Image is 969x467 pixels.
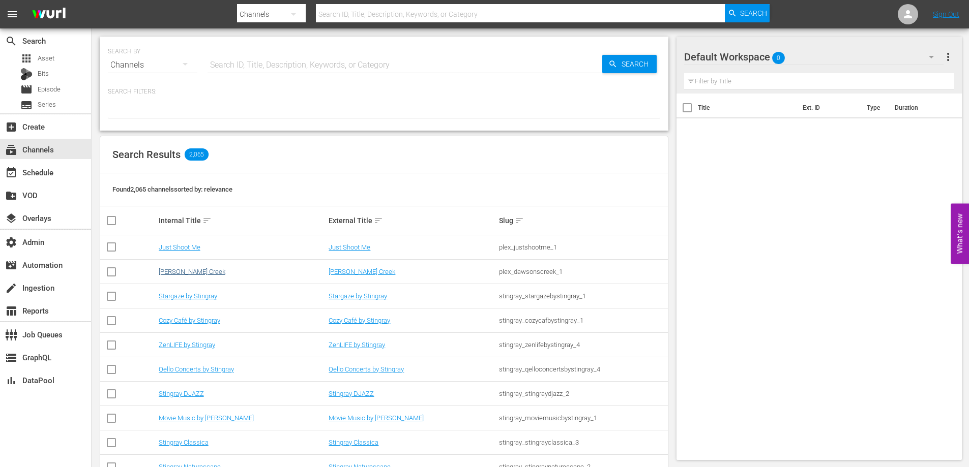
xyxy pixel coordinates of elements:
div: plex_dawsonscreek_1 [499,268,666,275]
th: Title [698,94,797,122]
span: Channels [5,144,17,156]
div: stingray_stingrayclassica_3 [499,439,666,446]
a: ZenLIFE by Stingray [329,341,385,349]
div: External Title [329,214,496,227]
span: more_vert [942,51,954,63]
span: Overlays [5,212,17,225]
th: Duration [889,94,950,122]
a: Stargaze by Stingray [159,292,217,300]
img: ans4CAIJ8jUAAAAAAAAAAAAAAAAAAAAAAAAgQb4GAAAAAAAAAAAAAAAAAAAAAAAAJMjXAAAAAAAAAAAAAAAAAAAAAAAAgAT5G... [24,3,73,26]
span: Search [5,35,17,47]
span: sort [515,216,524,225]
div: stingray_qelloconcertsbystingray_4 [499,365,666,373]
a: Just Shoot Me [159,243,200,251]
a: Stingray Classica [159,439,209,446]
a: Just Shoot Me [329,243,370,251]
div: stingray_stingraydjazz_2 [499,390,666,397]
a: [PERSON_NAME] Creek [329,268,395,275]
span: Asset [38,53,54,64]
span: Admin [5,236,17,248]
a: Sign Out [933,10,959,18]
div: stingray_zenlifebystingray_4 [499,341,666,349]
th: Ext. ID [797,94,861,122]
span: DataPool [5,375,17,387]
div: stingray_moviemusicbystingray_1 [499,414,666,422]
a: Movie Music by [PERSON_NAME] [159,414,254,422]
a: Cozy Café by Stingray [159,317,220,324]
div: plex_justshootme_1 [499,243,666,251]
span: Series [20,99,33,111]
span: 0 [772,47,785,69]
p: Search Filters: [108,87,660,96]
a: Stingray Classica [329,439,378,446]
button: more_vert [942,45,954,69]
span: VOD [5,190,17,202]
div: Bits [20,68,33,80]
a: Stingray DJAZZ [159,390,204,397]
div: Channels [108,51,197,79]
span: Bits [38,69,49,79]
span: Reports [5,305,17,317]
div: Default Workspace [684,43,944,71]
a: Qello Concerts by Stingray [329,365,404,373]
a: Stargaze by Stingray [329,292,387,300]
span: Episode [20,83,33,96]
button: Search [725,4,770,22]
span: Automation [5,259,17,271]
span: Search [618,55,657,73]
div: stingray_stargazebystingray_1 [499,292,666,300]
a: ZenLIFE by Stingray [159,341,215,349]
span: sort [374,216,383,225]
a: Movie Music by [PERSON_NAME] [329,414,424,422]
span: sort [202,216,212,225]
span: 2,065 [185,148,209,161]
a: [PERSON_NAME] Creek [159,268,225,275]
button: Open Feedback Widget [951,203,969,264]
a: Stingray DJAZZ [329,390,374,397]
span: Create [5,121,17,133]
span: Search Results [112,148,181,161]
span: Series [38,100,56,110]
span: Search [740,4,767,22]
span: Found 2,065 channels sorted by: relevance [112,185,232,193]
span: GraphQL [5,352,17,364]
div: stingray_cozycafbystingray_1 [499,317,666,324]
div: Internal Title [159,214,326,227]
span: Ingestion [5,282,17,294]
a: Cozy Café by Stingray [329,317,390,324]
span: Job Queues [5,329,17,341]
span: Episode [38,84,61,95]
span: menu [6,8,18,20]
span: Asset [20,52,33,65]
th: Type [861,94,889,122]
button: Search [602,55,657,73]
div: Slug [499,214,666,227]
span: Schedule [5,167,17,179]
a: Qello Concerts by Stingray [159,365,234,373]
